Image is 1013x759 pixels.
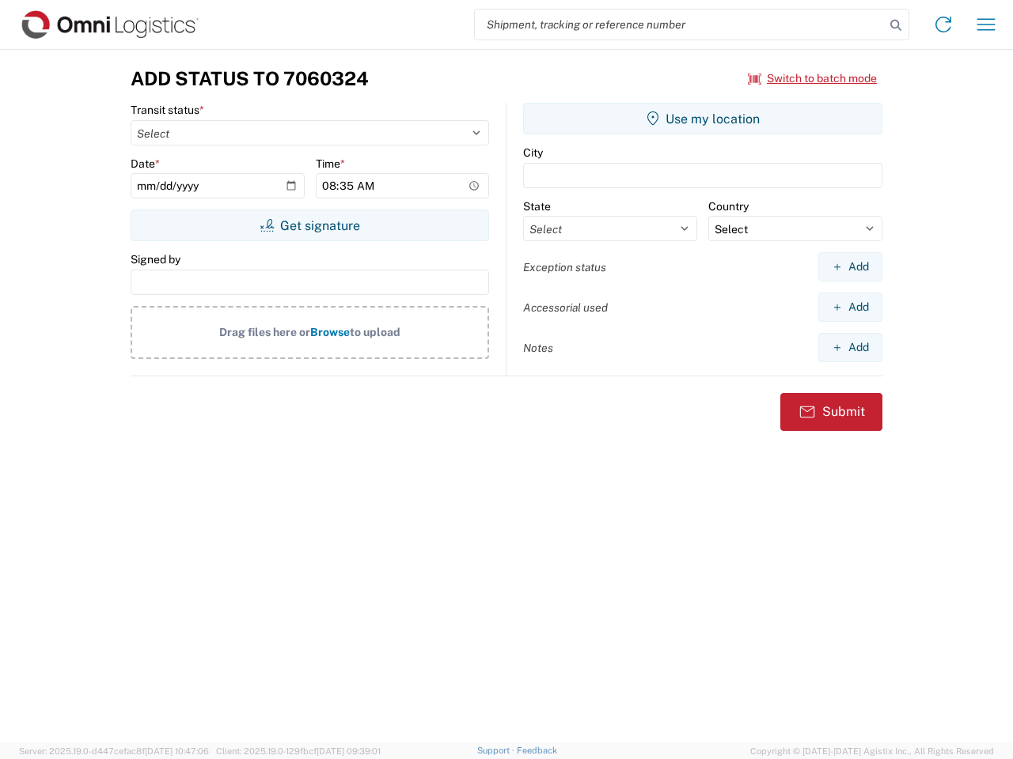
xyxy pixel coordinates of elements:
[818,333,882,362] button: Add
[523,103,882,134] button: Use my location
[708,199,749,213] label: Country
[780,393,882,431] button: Submit
[216,746,381,756] span: Client: 2025.19.0-129fbcf
[131,252,180,266] label: Signed by
[523,260,606,274] label: Exception status
[131,157,160,171] label: Date
[818,293,882,322] button: Add
[350,326,400,338] span: to upload
[316,157,345,171] label: Time
[477,746,517,755] a: Support
[517,746,557,755] a: Feedback
[523,199,551,213] label: State
[748,66,877,92] button: Switch to batch mode
[19,746,209,756] span: Server: 2025.19.0-d447cefac8f
[750,744,994,758] span: Copyright © [DATE]-[DATE] Agistix Inc., All Rights Reserved
[523,145,543,160] label: City
[131,103,204,117] label: Transit status
[131,210,489,241] button: Get signature
[310,326,350,338] span: Browse
[818,252,882,281] button: Add
[219,326,310,338] span: Drag files here or
[475,9,885,40] input: Shipment, tracking or reference number
[523,300,608,315] label: Accessorial used
[523,341,553,355] label: Notes
[131,67,369,90] h3: Add Status to 7060324
[317,746,381,756] span: [DATE] 09:39:01
[145,746,209,756] span: [DATE] 10:47:06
